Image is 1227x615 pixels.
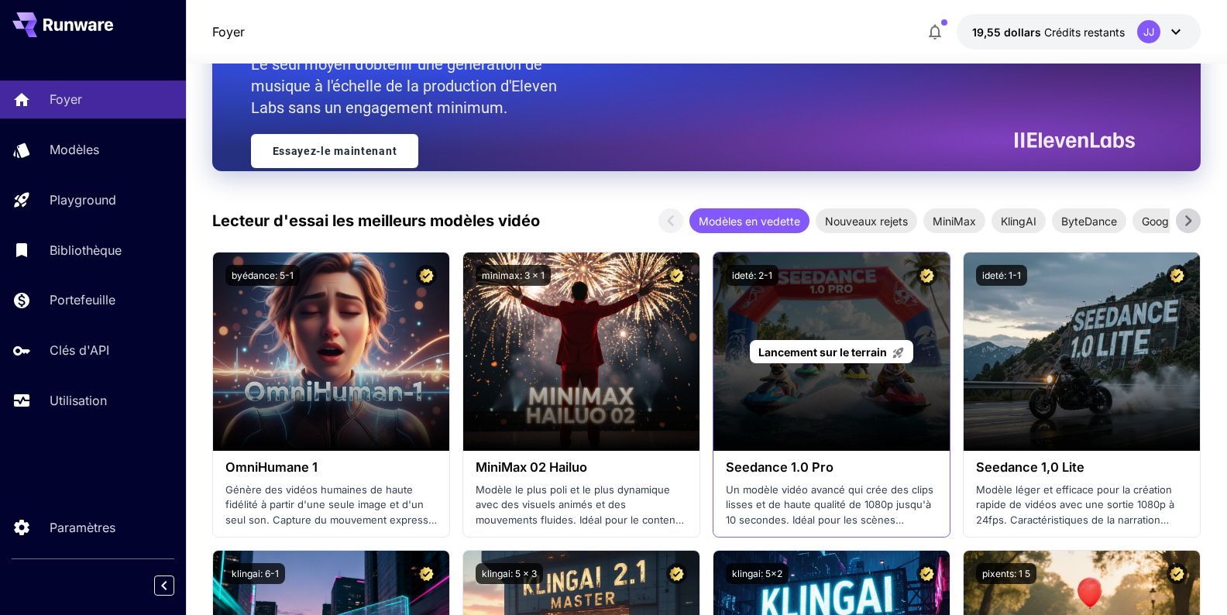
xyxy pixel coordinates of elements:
[1137,20,1160,43] div: JJ
[476,460,687,475] h3: MiniMax 02 Hailuo
[689,208,809,233] div: Modèles en vedette
[476,483,687,528] p: Modèle le plus poli et le plus dynamique avec des visuels animés et des mouvements fluides. Idéal...
[726,265,778,286] button: ideté: 2-1
[50,290,115,309] p: Portefeuille
[251,134,419,168] a: Essayez-le maintenant
[154,575,174,596] button: Barre latérale d'effondrement
[213,253,449,451] img: alt
[50,341,109,359] p: Clés d'API
[916,265,937,286] button: Modèle certifié - Vetted pour les meilleures performances et inclut une licence commerciale.
[212,22,245,41] nav: Mureur
[992,208,1046,233] div: KlingAI
[976,460,1187,475] h3: Seedance 1,0 Lite
[976,265,1027,286] button: ideté: 1-1
[816,213,917,229] span: Nouveaux rejets
[476,265,551,286] button: minimax: 3 x 1
[225,265,300,286] button: byédance: 5-1
[251,53,638,119] p: Le seul moyen d'obtenir une génération de musique à l'échelle de la production d'Eleven Labs sans...
[225,460,437,475] h3: OmniHumane 1
[212,209,540,232] p: Lecteur d'essai les meilleurs modèles vidéo
[992,213,1046,229] span: KlingAI
[758,345,887,359] span: Lancement sur le terrain
[476,563,543,584] button: klingai: 5 x 3
[972,26,1041,39] span: 19,55 dollars
[212,22,245,41] a: Foyer
[923,213,985,229] span: MiniMax
[50,241,122,259] p: Bibliothèque
[1132,213,1209,229] span: Google Veo
[964,253,1200,451] img: alt
[50,191,116,209] p: Playground
[916,563,937,584] button: Modèle certifié - Vetted pour les meilleures performances et inclut une licence commerciale.
[225,483,437,528] p: Génère des vidéos humaines de haute fidélité à partir d'une seule image et d'un seul son. Capture...
[463,253,699,451] img: alt
[923,208,985,233] div: MiniMax
[976,563,1036,584] button: pixents: 1 5
[972,24,1125,40] div: 19,54633
[416,563,437,584] button: Modèle certifié - Vetted pour les meilleures performances et inclut une licence commerciale.
[976,483,1187,528] p: Modèle léger et efficace pour la création rapide de vidéos avec une sortie 1080p à 24fps. Caracté...
[726,563,789,584] button: klingai: 5x2
[666,265,687,286] button: Modèle certifié - Vetted pour les meilleures performances et inclut une licence commerciale.
[1052,213,1126,229] span: ByteDance
[225,563,285,584] button: klingai: 6-1
[50,391,107,410] p: Utilisation
[50,518,115,537] p: Paramètres
[50,140,99,159] p: Modèles
[416,265,437,286] button: Modèle certifié - Vetted pour les meilleures performances et inclut une licence commerciale.
[750,340,913,364] a: Lancement sur le terrain
[1167,265,1187,286] button: Modèle certifié - Vetted pour les meilleures performances et inclut une licence commerciale.
[50,90,82,108] p: Foyer
[726,460,937,475] h3: Seedance 1.0 Pro
[1052,208,1126,233] div: ByteDance
[816,208,917,233] div: Nouveaux rejets
[957,14,1201,50] button: 19,54633JJ
[726,483,937,528] p: Un modèle vidéo avancé qui crée des clips lisses et de haute qualité de 1080p jusqu'à 10 secondes...
[1132,208,1209,233] div: Google Veo
[666,563,687,584] button: Modèle certifié - Vetted pour les meilleures performances et inclut une licence commerciale.
[689,213,809,229] span: Modèles en vedette
[1044,26,1125,39] span: Crédits restants
[166,572,186,600] div: Barre latérale d'effondrement
[1167,563,1187,584] button: Modèle certifié - Vetted pour les meilleures performances et inclut une licence commerciale.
